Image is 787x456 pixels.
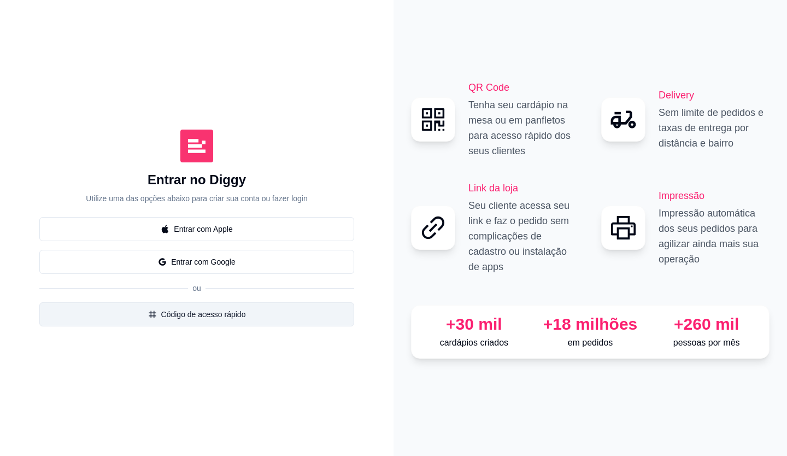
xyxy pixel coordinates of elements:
h2: Delivery [659,87,770,103]
button: numberCódigo de acesso rápido [39,302,354,326]
p: Impressão automática dos seus pedidos para agilizar ainda mais sua operação [659,206,770,267]
span: apple [161,225,169,233]
p: Tenha seu cardápio na mesa ou em panfletos para acesso rápido dos seus clientes [468,97,579,159]
button: appleEntrar com Apple [39,217,354,241]
h2: Impressão [659,188,770,203]
span: ou [188,284,205,293]
h2: Link da loja [468,180,579,196]
span: number [148,310,157,319]
p: Sem limite de pedidos e taxas de entrega por distância e bairro [659,105,770,151]
p: cardápios criados [420,336,528,349]
p: pessoas por mês [653,336,760,349]
h1: Entrar no Diggy [148,171,246,189]
h2: QR Code [468,80,579,95]
div: +18 milhões [537,314,644,334]
button: googleEntrar com Google [39,250,354,274]
div: +260 mil [653,314,760,334]
p: Utilize uma das opções abaixo para criar sua conta ou fazer login [86,193,307,204]
img: Diggy [180,130,213,162]
p: Seu cliente acessa seu link e faz o pedido sem complicações de cadastro ou instalação de apps [468,198,579,274]
div: +30 mil [420,314,528,334]
span: google [158,258,167,266]
p: em pedidos [537,336,644,349]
